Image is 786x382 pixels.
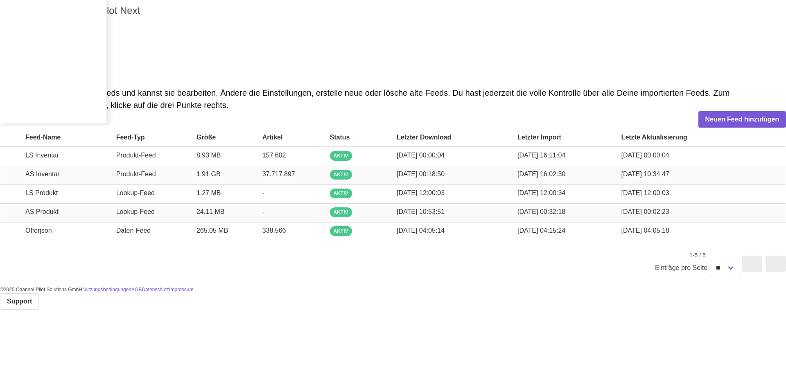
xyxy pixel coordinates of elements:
[330,133,350,142] div: Status
[116,152,156,159] span: Produkt-Feed
[517,152,565,159] span: [DATE] 16:11:04
[116,208,155,215] span: Lookup-Feed
[196,152,221,159] span: 8.93 MB
[25,189,58,196] span: LS Produkt
[621,171,669,178] span: [DATE] 10:34:47
[262,227,286,234] span: 338.566
[517,227,565,234] span: [DATE] 04:15:24
[196,227,228,234] span: 265.05 MB
[25,171,60,178] span: AS Inventar
[621,133,687,142] div: Letzte Aktualisierung
[9,133,18,143] span: Entsperren, um Zeilen neu anzuordnen
[334,227,348,235] span: AKTIV
[25,208,59,215] span: AS Produkt
[262,133,283,142] div: Artikel
[169,287,193,292] a: Impressum
[621,227,669,234] span: [DATE] 04:05:18
[196,189,221,196] span: 1.27 MB
[517,189,565,196] span: [DATE] 12:00:34
[25,133,61,142] div: Feed-Name
[397,189,445,196] span: [DATE] 12:00:03
[334,152,348,160] span: AKTIV
[397,152,445,159] span: [DATE] 00:00:04
[397,171,445,178] span: [DATE] 00:18:50
[655,263,711,273] span: Einträge pro Seite
[196,208,224,215] span: 24.11 MB
[20,87,766,111] h2: Hier siehst Du Deine Feeds und kannst sie bearbeiten. Ändere die Einstellungen, erstelle neue ode...
[397,208,445,215] span: [DATE] 10:53:51
[131,287,142,292] a: AGB
[25,227,52,234] span: Offerjson
[334,190,348,197] span: AKTIV
[116,133,145,142] div: Feed-Typ
[334,209,348,216] span: AKTIV
[705,115,779,124] span: Neuen Feed hinzufügen
[655,251,740,276] small: 1-5 / 5
[698,111,786,128] a: Neuen Feed hinzufügen
[397,227,445,234] span: [DATE] 04:05:14
[116,227,151,234] span: Daten-Feed
[262,152,286,159] span: 157.602
[116,171,156,178] span: Produkt-Feed
[517,208,565,215] span: [DATE] 00:32:18
[334,171,348,178] span: AKTIV
[7,297,32,306] span: Support
[116,189,155,196] span: Lookup-Feed
[196,133,216,142] div: Größe
[196,171,221,178] span: 1.91 GB
[5,131,18,143] div: Entsperren, um Zeilen neu anzuordnen
[142,287,169,292] a: Datenschutz
[397,133,451,142] div: Letzter Download
[82,287,131,292] a: Nutzungsbedingungen
[517,171,565,178] span: [DATE] 16:02:30
[621,189,669,196] span: [DATE] 12:00:03
[517,133,561,142] div: Letzter Import
[262,171,295,178] span: 37.717.897
[262,189,264,196] span: -
[262,208,264,215] span: -
[621,208,669,215] span: [DATE] 00:02:23
[621,152,669,159] span: [DATE] 00:00:04
[25,152,59,159] span: LS Inventar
